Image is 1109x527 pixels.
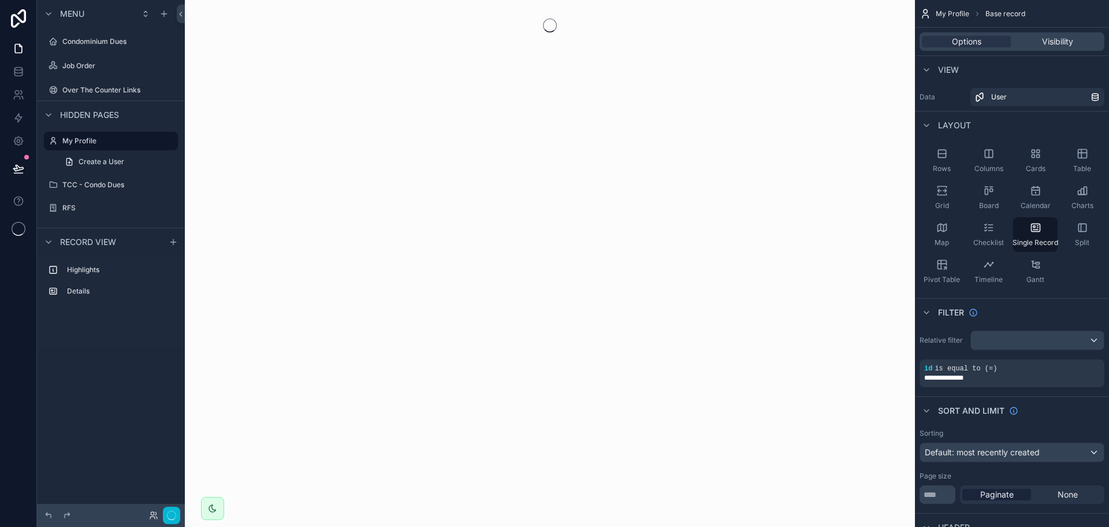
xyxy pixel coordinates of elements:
a: RFS [44,199,178,217]
span: Cards [1026,164,1045,173]
span: Paginate [980,489,1014,500]
label: Sorting [920,429,943,438]
a: Job Order [44,57,178,75]
span: Layout [938,120,971,131]
a: Over The Counter Links [44,81,178,99]
label: Condominium Dues [62,37,176,46]
label: Relative filter [920,336,966,345]
span: Table [1073,164,1091,173]
span: User [991,92,1007,102]
span: None [1058,489,1078,500]
button: Grid [920,180,964,215]
button: Default: most recently created [920,443,1104,462]
button: Checklist [966,217,1011,252]
span: Checklist [973,238,1004,247]
span: Create a User [79,157,124,166]
a: My Profile [44,132,178,150]
span: Calendar [1021,201,1051,210]
span: Pivot Table [924,275,960,284]
label: Job Order [62,61,176,70]
button: Calendar [1013,180,1058,215]
a: TCC - Condo Dues [44,176,178,194]
label: TCC - Condo Dues [62,180,176,190]
span: Split [1075,238,1089,247]
a: Condominium Dues [44,32,178,51]
span: Options [952,36,981,47]
span: Grid [935,201,949,210]
button: Timeline [966,254,1011,289]
span: Base record [985,9,1025,18]
span: Filter [938,307,964,318]
button: Map [920,217,964,252]
span: is equal to (=) [935,365,997,373]
button: Board [966,180,1011,215]
span: id [924,365,932,373]
span: Board [979,201,999,210]
a: User [970,88,1104,106]
button: Single Record [1013,217,1058,252]
button: Gantt [1013,254,1058,289]
label: My Profile [62,136,171,146]
span: My Profile [936,9,969,18]
button: Cards [1013,143,1058,178]
label: Data [920,92,966,102]
span: Record view [60,236,116,248]
span: View [938,64,959,76]
span: Gantt [1026,275,1044,284]
span: Visibility [1042,36,1073,47]
span: Default: most recently created [925,447,1040,457]
span: Timeline [974,275,1003,284]
button: Rows [920,143,964,178]
button: Columns [966,143,1011,178]
span: Map [935,238,949,247]
button: Charts [1060,180,1104,215]
span: Sort And Limit [938,405,1004,417]
span: Charts [1071,201,1093,210]
span: Menu [60,8,84,20]
span: Single Record [1013,238,1058,247]
span: Columns [974,164,1003,173]
label: Details [67,287,173,296]
label: Over The Counter Links [62,86,176,95]
button: Split [1060,217,1104,252]
div: scrollable content [37,255,185,312]
button: Table [1060,143,1104,178]
label: RFS [62,203,176,213]
span: Hidden pages [60,109,119,121]
span: Rows [933,164,951,173]
button: Pivot Table [920,254,964,289]
label: Page size [920,472,951,481]
label: Highlights [67,265,173,274]
a: Create a User [58,153,178,171]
